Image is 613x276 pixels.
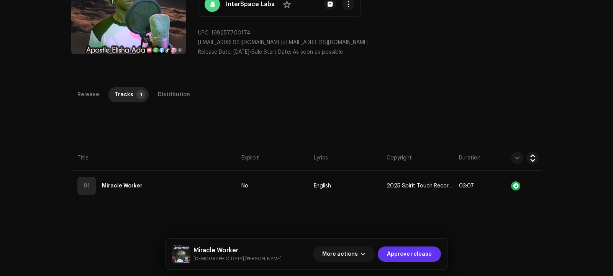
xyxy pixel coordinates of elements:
div: Distribution [158,87,190,102]
span: 2025 Spirit Touch Records Concepts [387,183,453,189]
span: UPC: [198,30,210,36]
span: • [198,49,251,55]
p: • [198,39,542,47]
p-badge: 1 [136,90,146,99]
img: c74b2d03-325d-44f5-b55f-315871e0c762 [172,245,190,263]
span: [DATE] [233,49,249,55]
span: More actions [322,246,358,262]
span: [EMAIL_ADDRESS][DOMAIN_NAME] [198,40,282,45]
h5: Miracle Worker [193,246,282,255]
span: As soon as possible [293,49,343,55]
span: Approve release [387,246,432,262]
span: English [314,183,331,189]
span: Explicit [241,154,259,162]
small: Miracle Worker [193,255,282,263]
span: 03:07 [459,183,474,189]
button: More actions [313,246,375,262]
span: Copyright [387,154,412,162]
span: Sale Start Date: [251,49,291,55]
strong: Miracle Worker [102,178,143,194]
button: Approve release [378,246,441,262]
div: Tracks [115,87,133,102]
span: [EMAIL_ADDRESS][DOMAIN_NAME] [284,40,369,45]
span: Duration [459,154,480,162]
span: 199257700174 [211,30,251,36]
span: Release Date: [198,49,232,55]
span: Lyrics [314,154,328,162]
span: No [241,183,248,189]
